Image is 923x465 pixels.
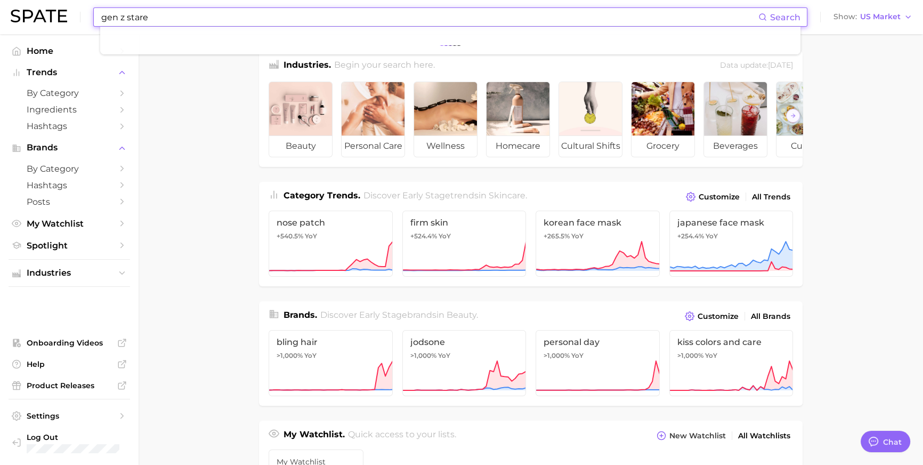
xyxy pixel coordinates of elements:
[305,232,317,240] span: YoY
[277,232,303,240] span: +540.5%
[669,211,794,277] a: japanese face mask+254.4% YoY
[277,337,385,347] span: bling hair
[9,194,130,210] a: Posts
[320,310,478,320] span: Discover Early Stage brands in .
[284,310,317,320] span: Brands .
[410,232,437,240] span: +524.4%
[776,135,839,157] span: culinary
[487,135,549,157] span: homecare
[735,429,793,443] a: All Watchlists
[334,59,435,73] h2: Begin your search here.
[348,428,456,443] h2: Quick access to your lists.
[27,121,112,131] span: Hashtags
[27,180,112,190] span: Hashtags
[749,190,793,204] a: All Trends
[9,356,130,372] a: Help
[27,143,112,153] span: Brands
[277,351,303,359] span: >1,000%
[833,14,857,20] span: Show
[486,82,550,157] a: homecare
[27,197,112,207] span: Posts
[9,43,130,59] a: Home
[752,193,790,202] span: All Trends
[277,218,385,228] span: nose patch
[571,351,584,360] span: YoY
[284,59,331,73] h1: Industries.
[438,351,450,360] span: YoY
[439,232,451,240] span: YoY
[9,335,130,351] a: Onboarding Videos
[9,161,130,177] a: by Category
[677,218,786,228] span: japanese face mask
[402,211,527,277] a: firm skin+524.4% YoY
[27,240,112,251] span: Spotlight
[654,428,728,443] button: New Watchlist
[751,312,790,321] span: All Brands
[27,338,112,348] span: Onboarding Videos
[544,337,652,347] span: personal day
[414,135,477,157] span: wellness
[559,135,622,157] span: cultural shifts
[9,215,130,232] a: My Watchlist
[669,431,726,440] span: New Watchlist
[776,82,840,157] a: culinary
[402,330,527,396] a: jodsone>1,000% YoY
[27,68,112,77] span: Trends
[9,237,130,254] a: Spotlight
[698,312,739,321] span: Customize
[9,85,130,101] a: by Category
[27,359,112,369] span: Help
[9,265,130,281] button: Industries
[9,177,130,194] a: Hashtags
[9,140,130,156] button: Brands
[703,82,767,157] a: beverages
[704,135,767,157] span: beverages
[341,82,405,157] a: personal care
[9,429,130,456] a: Log out. Currently logged in with e-mail doyeon@spate.nyc.
[544,218,652,228] span: korean face mask
[269,330,393,396] a: bling hair>1,000% YoY
[9,101,130,118] a: Ingredients
[9,378,130,394] a: Product Releases
[27,164,112,174] span: by Category
[748,309,793,324] a: All Brands
[9,65,130,81] button: Trends
[706,232,718,240] span: YoY
[410,337,519,347] span: jodsone
[269,82,333,157] a: beauty
[677,337,786,347] span: kiss colors and care
[669,330,794,396] a: kiss colors and care>1,000% YoY
[269,135,332,157] span: beauty
[544,351,570,359] span: >1,000%
[699,193,740,202] span: Customize
[410,218,519,228] span: firm skin
[447,310,476,320] span: beauty
[677,351,703,359] span: >1,000%
[100,8,758,26] input: Search here for a brand, industry, or ingredient
[269,211,393,277] a: nose patch+540.5% YoY
[489,190,525,201] span: skincare
[410,351,436,359] span: >1,000%
[860,14,901,20] span: US Market
[9,118,130,134] a: Hashtags
[677,232,704,240] span: +254.4%
[631,82,695,157] a: grocery
[682,309,741,324] button: Customize
[27,219,112,229] span: My Watchlist
[27,432,122,442] span: Log Out
[683,189,742,204] button: Customize
[9,408,130,424] a: Settings
[536,211,660,277] a: korean face mask+265.5% YoY
[27,411,112,421] span: Settings
[11,10,67,22] img: SPATE
[27,381,112,390] span: Product Releases
[27,88,112,98] span: by Category
[720,59,793,73] div: Data update: [DATE]
[571,232,584,240] span: YoY
[705,351,717,360] span: YoY
[544,232,570,240] span: +265.5%
[536,330,660,396] a: personal day>1,000% YoY
[770,12,800,22] span: Search
[27,105,112,115] span: Ingredients
[284,428,345,443] h1: My Watchlist.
